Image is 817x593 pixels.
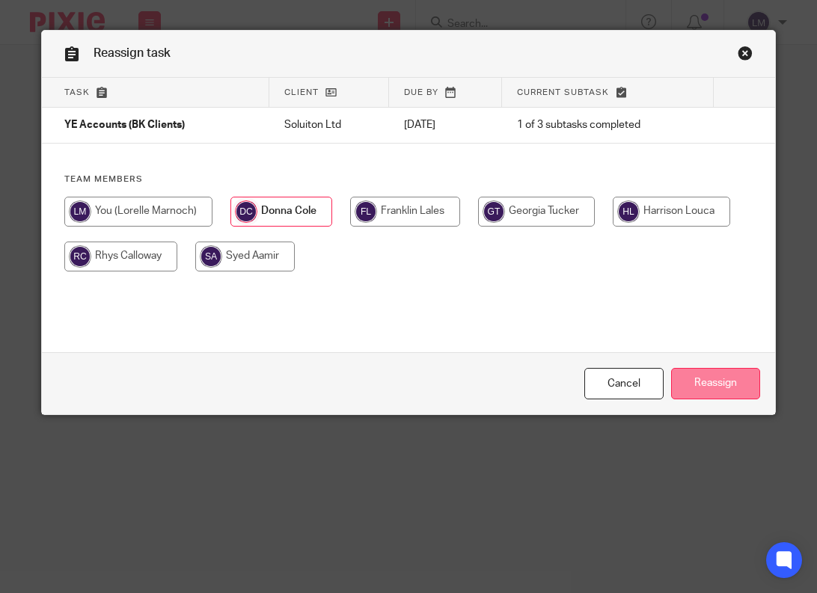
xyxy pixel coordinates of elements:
span: Client [284,88,319,96]
p: Soluiton Ltd [284,117,374,132]
p: [DATE] [404,117,488,132]
h4: Team members [64,173,753,185]
input: Reassign [671,368,760,400]
span: Current subtask [517,88,609,96]
span: Reassign task [94,47,171,59]
a: Close this dialog window [738,46,753,66]
span: Task [64,88,90,96]
a: Close this dialog window [584,368,664,400]
span: YE Accounts (BK Clients) [64,120,185,131]
span: Due by [404,88,438,96]
td: 1 of 3 subtasks completed [502,108,713,144]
